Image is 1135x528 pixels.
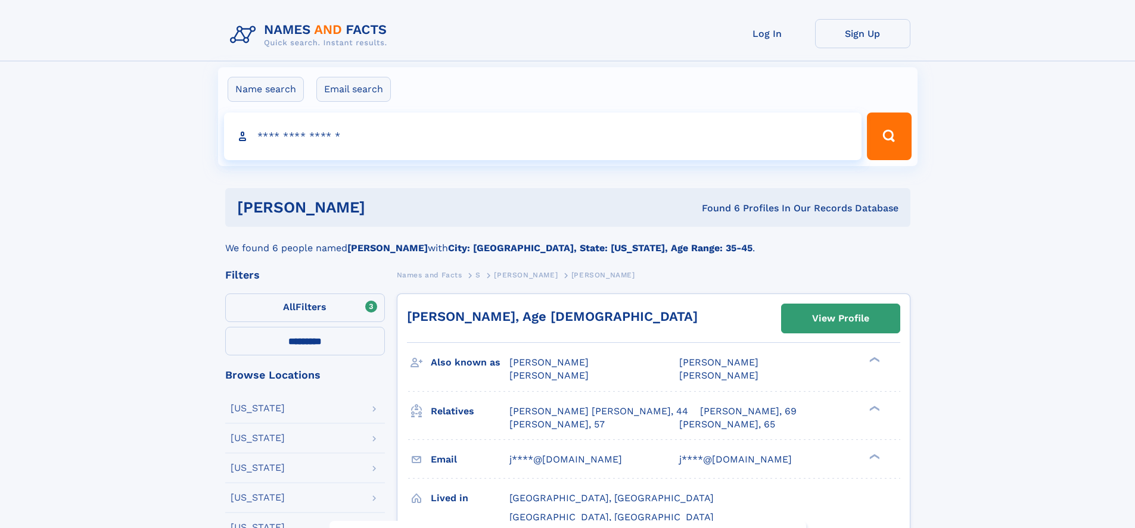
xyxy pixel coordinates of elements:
[509,357,589,368] span: [PERSON_NAME]
[812,305,869,332] div: View Profile
[475,271,481,279] span: S
[225,227,910,255] div: We found 6 people named with .
[571,271,635,279] span: [PERSON_NAME]
[509,370,589,381] span: [PERSON_NAME]
[475,267,481,282] a: S
[228,77,304,102] label: Name search
[509,511,714,523] span: [GEOGRAPHIC_DATA], [GEOGRAPHIC_DATA]
[494,267,558,282] a: [PERSON_NAME]
[494,271,558,279] span: [PERSON_NAME]
[231,433,285,443] div: [US_STATE]
[866,356,881,364] div: ❯
[431,352,509,373] h3: Also known as
[316,77,391,102] label: Email search
[815,19,910,48] a: Sign Up
[509,405,688,418] a: [PERSON_NAME] [PERSON_NAME], 44
[231,404,285,413] div: [US_STATE]
[407,309,698,324] a: [PERSON_NAME], Age [DEMOGRAPHIC_DATA]
[225,293,385,322] label: Filters
[700,405,797,418] a: [PERSON_NAME], 69
[866,404,881,412] div: ❯
[533,202,898,215] div: Found 6 Profiles In Our Records Database
[720,19,815,48] a: Log In
[509,492,714,504] span: [GEOGRAPHIC_DATA], [GEOGRAPHIC_DATA]
[225,19,397,51] img: Logo Names and Facts
[431,449,509,470] h3: Email
[224,113,862,160] input: search input
[231,463,285,473] div: [US_STATE]
[397,267,462,282] a: Names and Facts
[782,304,900,333] a: View Profile
[679,418,775,431] a: [PERSON_NAME], 65
[283,301,296,313] span: All
[231,493,285,502] div: [US_STATE]
[431,401,509,421] h3: Relatives
[448,242,752,254] b: City: [GEOGRAPHIC_DATA], State: [US_STATE], Age Range: 35-45
[347,242,428,254] b: [PERSON_NAME]
[225,370,385,380] div: Browse Locations
[237,200,534,215] h1: [PERSON_NAME]
[509,418,605,431] a: [PERSON_NAME], 57
[431,488,509,508] h3: Lived in
[866,452,881,460] div: ❯
[679,370,758,381] span: [PERSON_NAME]
[679,357,758,368] span: [PERSON_NAME]
[867,113,911,160] button: Search Button
[225,270,385,280] div: Filters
